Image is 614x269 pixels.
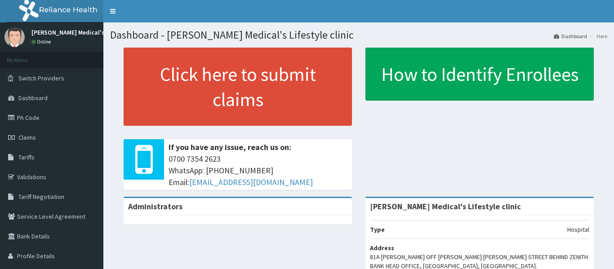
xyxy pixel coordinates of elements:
[169,142,291,152] b: If you have any issue, reach us on:
[169,153,347,188] span: 0700 7354 2623 WhatsApp: [PHONE_NUMBER] Email:
[365,48,594,101] a: How to Identify Enrollees
[567,225,589,234] p: Hospital
[18,94,48,102] span: Dashboard
[18,74,64,82] span: Switch Providers
[370,244,394,252] b: Address
[110,29,607,41] h1: Dashboard - [PERSON_NAME] Medical's Lifestyle clinic
[128,201,182,212] b: Administrators
[18,153,35,161] span: Tariffs
[4,27,25,47] img: User Image
[370,201,521,212] strong: [PERSON_NAME] Medical's Lifestyle clinic
[554,32,587,40] a: Dashboard
[124,48,352,126] a: Click here to submit claims
[18,193,64,201] span: Tariff Negotiation
[370,225,385,234] b: Type
[18,133,36,141] span: Claims
[31,29,148,35] p: [PERSON_NAME] Medical's Lifestyle Clinic
[588,32,607,40] li: Here
[31,39,53,45] a: Online
[189,177,313,187] a: [EMAIL_ADDRESS][DOMAIN_NAME]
